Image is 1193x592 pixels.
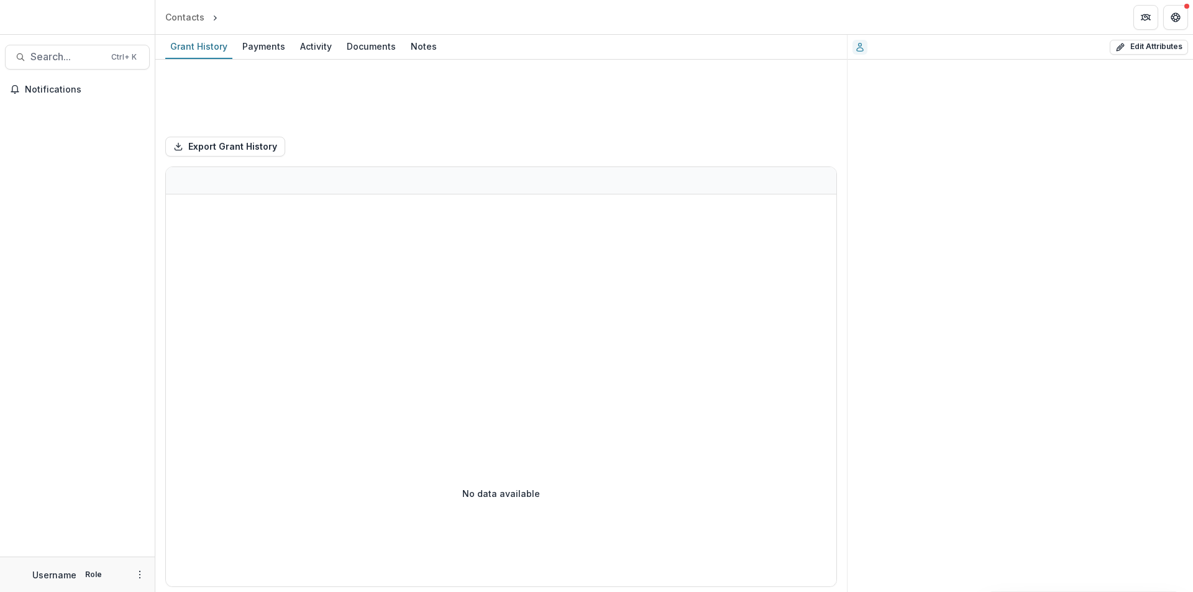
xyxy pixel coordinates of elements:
[1110,40,1188,55] button: Edit Attributes
[160,8,273,26] nav: breadcrumb
[5,45,150,70] button: Search...
[237,35,290,59] a: Payments
[165,35,232,59] a: Grant History
[237,37,290,55] div: Payments
[165,137,285,157] button: Export Grant History
[406,37,442,55] div: Notes
[295,35,337,59] a: Activity
[160,8,209,26] a: Contacts
[32,568,76,581] p: Username
[30,51,104,63] span: Search...
[342,35,401,59] a: Documents
[295,37,337,55] div: Activity
[81,569,106,580] p: Role
[406,35,442,59] a: Notes
[109,50,139,64] div: Ctrl + K
[165,37,232,55] div: Grant History
[25,84,145,95] span: Notifications
[165,11,204,24] div: Contacts
[1133,5,1158,30] button: Partners
[5,80,150,99] button: Notifications
[342,37,401,55] div: Documents
[132,567,147,582] button: More
[462,487,540,500] p: No data available
[1163,5,1188,30] button: Get Help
